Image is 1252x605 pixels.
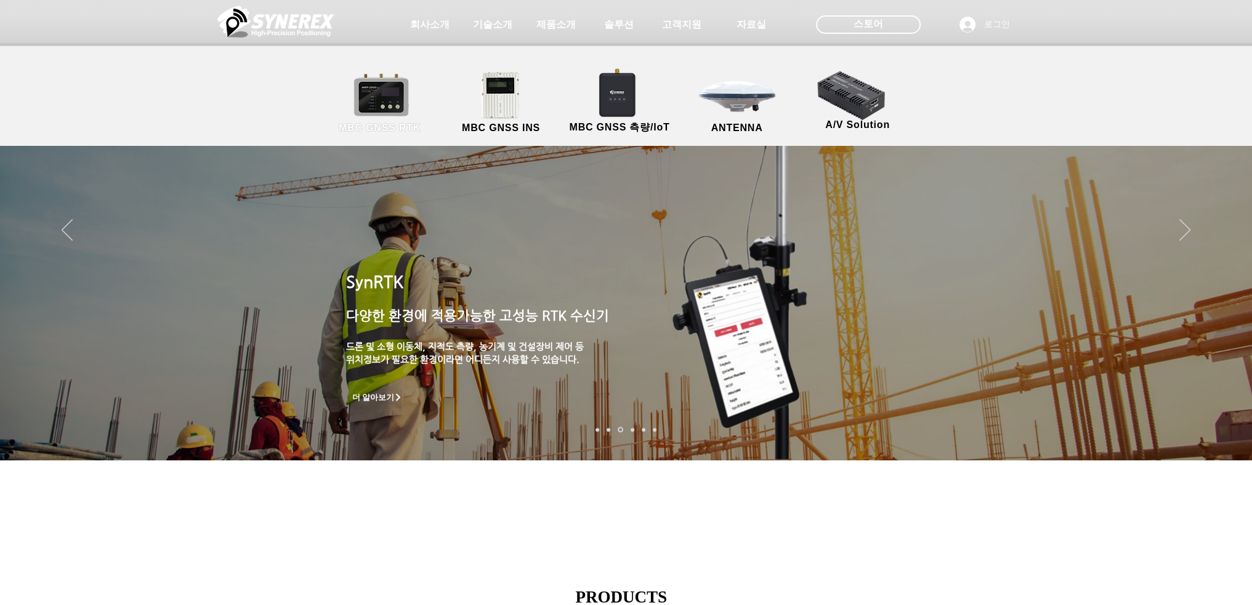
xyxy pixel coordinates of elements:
nav: 슬라이드 [592,427,660,433]
a: 자료실 [721,12,782,37]
iframe: Wix Chat [1024,217,1252,605]
a: 드론 8 - SMC 2000 [607,428,610,431]
span: ​위치정보가 필요한 환경이라면 어디든지 사용할 수 있습니다. [346,354,580,364]
span: MBC GNSS 측량/IoT [569,121,669,134]
a: MBC GNSS RTK [325,71,435,135]
a: 기술소개 [462,12,523,37]
span: 회사소개 [410,18,450,31]
span: 기술소개 [473,18,512,31]
a: 더 알아보기 [346,390,409,405]
a: 로봇 [642,428,645,431]
span: 스토어 [854,17,883,31]
span: 더 알아보기 [352,392,395,403]
button: 로그인 [951,13,1019,36]
span: ANTENNA [711,122,763,134]
span: SynRTK [346,272,403,291]
span: 솔루션 [604,18,634,31]
a: 제품소개 [525,12,587,37]
span: 다양한 환경에 적용가능한 고성능 RTK 수신기 [346,308,609,323]
span: 로그인 [980,18,1014,31]
img: MGI2000_front-removebg-preview (1).png [465,68,541,122]
span: MBC GNSS RTK [339,122,421,134]
div: 스토어 [816,15,921,34]
img: image.png [602,86,899,476]
a: MBC GNSS INS [446,71,557,135]
span: 드론 및 소형 이동체, 지적도 측량, 농기계 및 건설장비 제어 등 [346,341,584,351]
img: SynRTK__.png [587,61,650,124]
a: MBC GNSS 측량/IoT [560,71,680,135]
a: 회사소개 [399,12,461,37]
span: 자료실 [737,18,766,31]
a: A/V Solution [802,68,913,132]
img: 씨너렉스_White_simbol_대지 1.png [217,3,334,40]
span: 제품소개 [536,18,576,31]
a: 자율주행 [631,428,634,431]
span: MBC GNSS INS [462,122,540,134]
span: A/V Solution [825,119,890,130]
a: 측량 IoT [618,427,623,433]
a: ANTENNA [682,71,793,135]
button: 이전 [62,219,73,242]
span: 고객지원 [662,18,701,31]
a: 로봇- SMC 2000 [596,428,599,431]
a: 고객지원 [651,12,713,37]
a: 정밀농업 [653,428,656,431]
a: 솔루션 [588,12,650,37]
